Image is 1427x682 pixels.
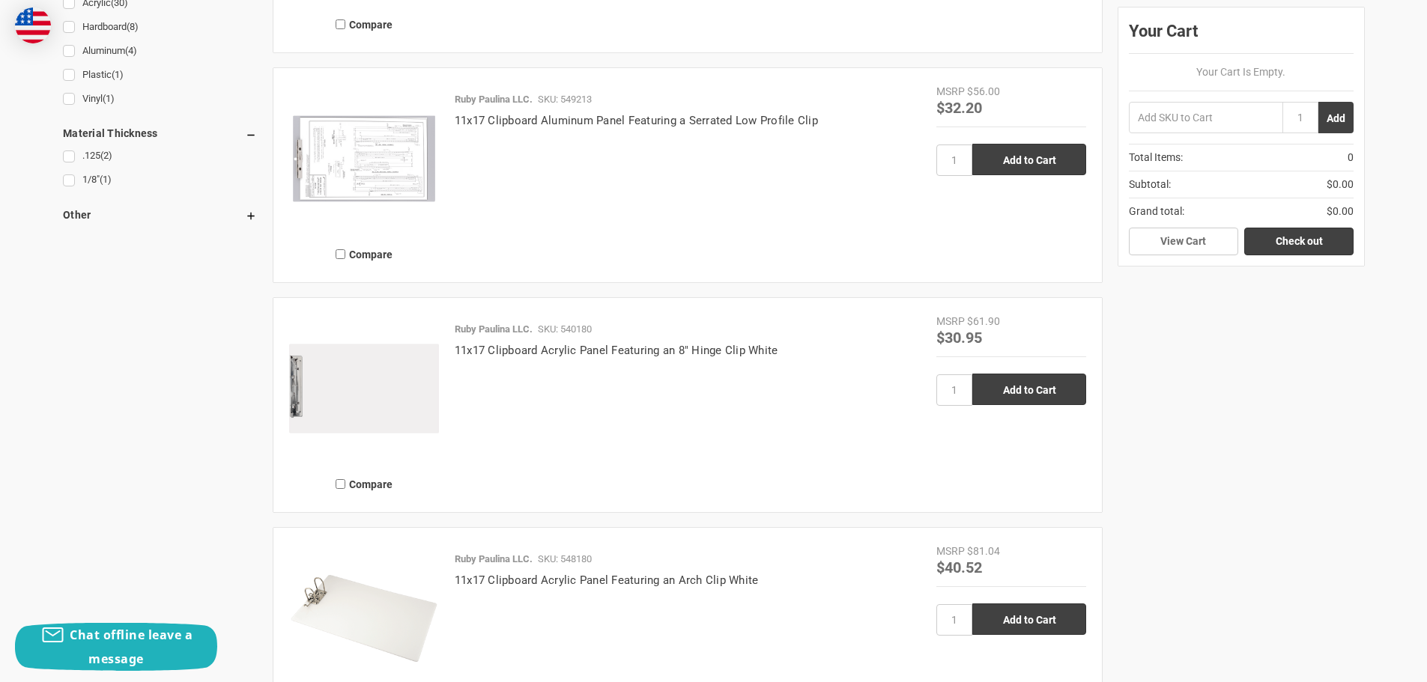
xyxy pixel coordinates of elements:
[972,144,1086,175] input: Add to Cart
[289,314,439,463] img: 11x17 Clipboard Acrylic Panel Featuring an 8" Hinge Clip White
[289,12,439,37] label: Compare
[15,7,51,43] img: duty and tax information for United States
[125,45,137,56] span: (4)
[972,603,1086,635] input: Add to Cart
[936,84,965,100] div: MSRP
[63,65,257,85] a: Plastic
[1318,102,1354,133] button: Add
[936,327,982,347] span: $30.95
[455,552,533,567] p: Ruby Paulina LLC.
[538,552,592,567] p: SKU: 548180
[1129,204,1184,219] span: Grand total:
[289,472,439,496] label: Compare
[455,344,778,357] a: 11x17 Clipboard Acrylic Panel Featuring an 8" Hinge Clip White
[100,174,112,185] span: (1)
[336,249,345,259] input: Compare
[936,97,982,117] span: $32.20
[1129,64,1354,80] p: Your Cart Is Empty.
[63,124,257,142] h5: Material Thickness
[1129,228,1238,256] a: View Cart
[936,544,965,559] div: MSRP
[15,623,217,671] button: Chat offline leave a message
[538,92,592,107] p: SKU: 549213
[289,242,439,267] label: Compare
[103,93,115,104] span: (1)
[100,150,112,161] span: (2)
[63,89,257,109] a: Vinyl
[538,322,592,337] p: SKU: 540180
[63,17,257,37] a: Hardboard
[967,315,1000,327] span: $61.90
[336,19,345,29] input: Compare
[1129,102,1282,133] input: Add SKU to Cart
[112,69,124,80] span: (1)
[936,314,965,329] div: MSRP
[63,146,257,166] a: .125
[63,170,257,190] a: 1/8"
[127,21,139,32] span: (8)
[1327,204,1354,219] span: $0.00
[455,322,533,337] p: Ruby Paulina LLC.
[972,374,1086,405] input: Add to Cart
[1129,177,1171,192] span: Subtotal:
[967,545,1000,557] span: $81.04
[1348,150,1354,165] span: 0
[1244,228,1354,256] a: Check out
[455,573,759,587] a: 11x17 Clipboard Acrylic Panel Featuring an Arch Clip White
[336,479,345,489] input: Compare
[1129,18,1354,54] div: Your Cart
[455,92,533,107] p: Ruby Paulina LLC.
[289,84,439,234] img: 11x17 Clipboard Aluminum Panel Featuring a Serrated Low Profile Clip
[1327,177,1354,192] span: $0.00
[455,114,818,127] a: 11x17 Clipboard Aluminum Panel Featuring a Serrated Low Profile Clip
[63,206,257,224] h5: Other
[1129,150,1183,165] span: Total Items:
[70,627,193,667] span: Chat offline leave a message
[936,557,982,576] span: $40.52
[967,85,1000,97] span: $56.00
[63,41,257,61] a: Aluminum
